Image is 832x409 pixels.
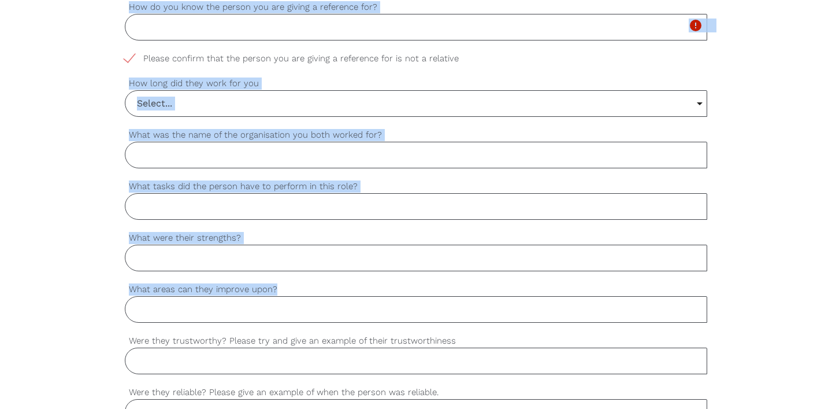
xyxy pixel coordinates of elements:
[125,1,707,14] label: How do you know the person you are giving a reference for?
[689,19,703,32] i: error
[125,128,707,142] label: What was the name of the organisation you both worked for?
[125,52,481,65] span: Please confirm that the person you are giving a reference for is not a relative
[125,77,707,90] label: How long did they work for you
[125,231,707,245] label: What were their strengths?
[125,386,707,399] label: Were they reliable? Please give an example of when the person was reliable.
[125,334,707,348] label: Were they trustworthy? Please try and give an example of their trustworthiness
[125,283,707,296] label: What areas can they improve upon?
[125,180,707,193] label: What tasks did the person have to perform in this role?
